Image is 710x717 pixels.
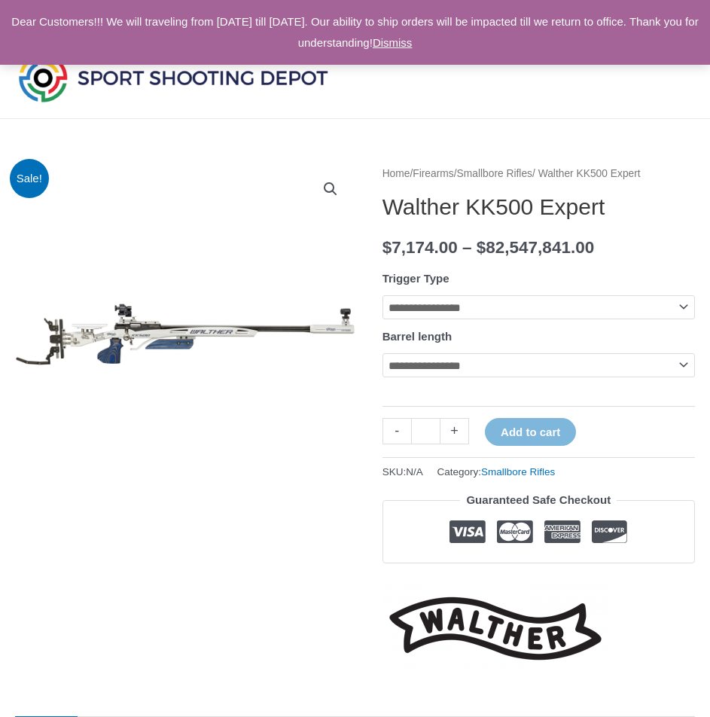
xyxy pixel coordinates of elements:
[440,418,469,444] a: +
[382,168,410,179] a: Home
[382,462,423,481] span: SKU:
[437,462,555,481] span: Category:
[382,330,453,343] label: Barrel length
[15,50,331,105] img: Sport Shooting Depot
[411,418,440,444] input: Product quantity
[382,238,458,257] bdi: 7,174.00
[10,159,50,199] span: Sale!
[413,168,453,179] a: Firearms
[382,164,695,184] nav: Breadcrumb
[382,194,695,221] h1: Walther KK500 Expert
[382,238,392,257] span: $
[382,418,411,444] a: -
[317,175,344,203] a: View full-screen image gallery
[382,586,608,671] a: Walther
[462,238,472,257] span: –
[477,238,486,257] span: $
[460,490,617,511] legend: Guaranteed Safe Checkout
[382,272,449,285] label: Trigger Type
[457,168,532,179] a: Smallbore Rifles
[373,36,413,49] a: Dismiss
[477,238,594,257] bdi: 82,547,841.00
[15,164,355,505] img: Walther KK500 Expert
[406,466,423,477] span: N/A
[481,466,555,477] a: Smallbore Rifles
[485,418,576,446] button: Add to cart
